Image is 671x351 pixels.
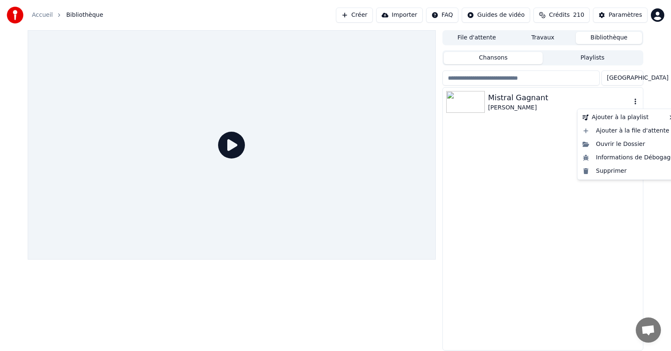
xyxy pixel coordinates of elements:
span: Bibliothèque [66,11,103,19]
button: Guides de vidéo [462,8,530,23]
button: Travaux [510,32,576,44]
button: Chansons [444,52,543,64]
span: [GEOGRAPHIC_DATA] [607,74,668,82]
div: Mistral Gagnant [488,92,631,104]
button: Paramètres [593,8,648,23]
span: 210 [573,11,584,19]
div: Paramètres [609,11,642,19]
span: Crédits [549,11,570,19]
a: Accueil [32,11,53,19]
nav: breadcrumb [32,11,103,19]
div: Ouvrir le chat [636,317,661,343]
button: Crédits210 [533,8,590,23]
button: File d'attente [444,32,510,44]
button: FAQ [426,8,458,23]
button: Importer [376,8,423,23]
div: [PERSON_NAME] [488,104,631,112]
img: youka [7,7,23,23]
button: Créer [336,8,373,23]
button: Playlists [543,52,642,64]
button: Bibliothèque [576,32,642,44]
